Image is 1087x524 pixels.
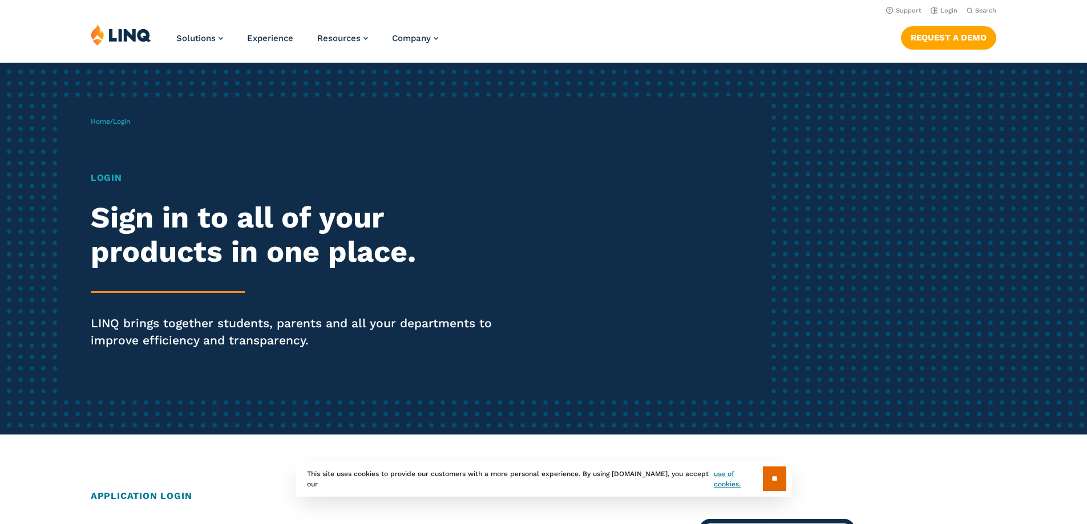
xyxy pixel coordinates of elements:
a: use of cookies. [714,469,762,489]
img: LINQ | K‑12 Software [91,24,151,46]
button: Open Search Bar [967,6,996,15]
span: Solutions [176,33,216,43]
p: LINQ brings together students, parents and all your departments to improve efficiency and transpa... [91,315,510,349]
a: Experience [247,33,293,43]
span: Company [392,33,431,43]
a: Request a Demo [901,26,996,49]
a: Home [91,117,110,125]
div: This site uses cookies to provide our customers with a more personal experience. By using [DOMAIN... [296,461,792,497]
span: Search [975,7,996,14]
span: Login [113,117,130,125]
span: Resources [317,33,361,43]
h1: Login [91,171,510,185]
a: Login [931,7,957,14]
a: Solutions [176,33,223,43]
h2: Sign in to all of your products in one place. [91,201,510,269]
nav: Button Navigation [901,24,996,49]
span: / [91,117,130,125]
a: Support [886,7,922,14]
a: Company [392,33,438,43]
nav: Primary Navigation [176,24,438,62]
a: Resources [317,33,368,43]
